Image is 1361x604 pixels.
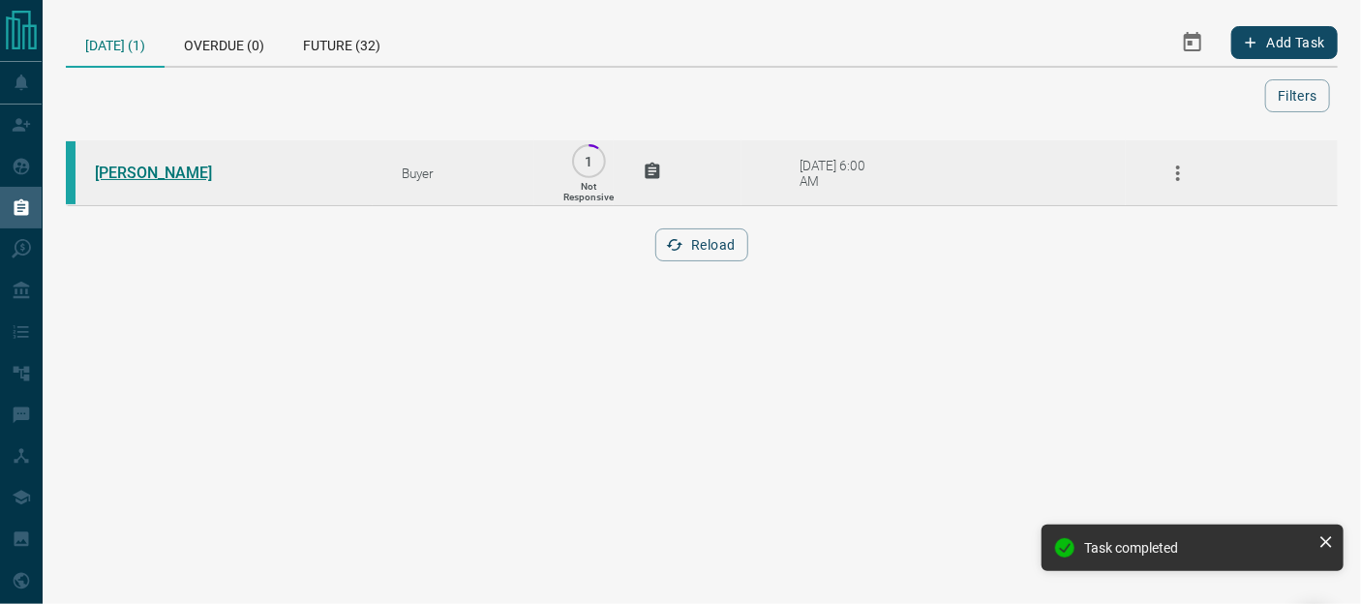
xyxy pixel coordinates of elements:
div: Overdue (0) [165,19,284,66]
div: [DATE] (1) [66,19,165,68]
button: Add Task [1231,26,1338,59]
div: Task completed [1084,540,1311,556]
button: Select Date Range [1169,19,1216,66]
div: condos.ca [66,141,76,204]
div: Future (32) [284,19,400,66]
p: Not Responsive [563,181,614,202]
div: [DATE] 6:00 AM [800,158,882,189]
button: Filters [1265,79,1330,112]
a: [PERSON_NAME] [95,164,240,182]
div: Buyer [402,166,534,181]
p: 1 [582,154,596,168]
button: Reload [655,228,747,261]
